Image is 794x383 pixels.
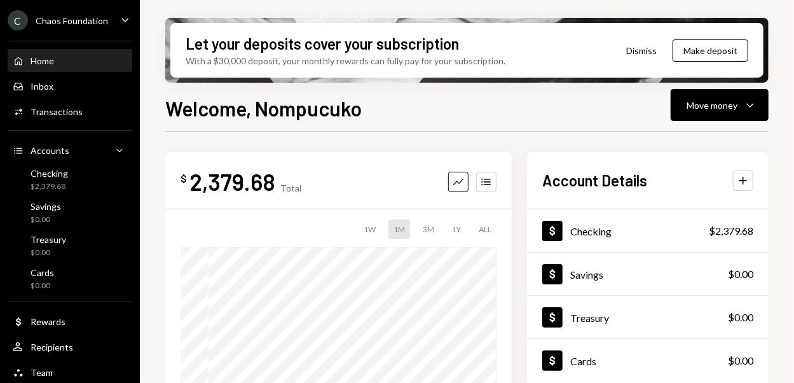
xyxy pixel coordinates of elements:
[31,247,66,258] div: $0.00
[31,234,66,245] div: Treasury
[31,281,54,291] div: $0.00
[8,74,132,97] a: Inbox
[728,310,753,325] div: $0.00
[527,253,769,295] a: Savings$0.00
[673,39,748,62] button: Make deposit
[31,316,65,327] div: Rewards
[31,106,83,117] div: Transactions
[186,54,505,67] div: With a $30,000 deposit, your monthly rewards can fully pay for your subscription.
[181,172,187,185] div: $
[474,219,496,239] div: ALL
[728,267,753,282] div: $0.00
[570,355,596,367] div: Cards
[280,183,301,193] div: Total
[418,219,439,239] div: 3M
[447,219,466,239] div: 1Y
[527,296,769,338] a: Treasury$0.00
[671,89,769,121] button: Move money
[8,100,132,123] a: Transactions
[8,139,132,162] a: Accounts
[186,33,459,54] div: Let your deposits cover your subscription
[709,223,753,239] div: $2,379.68
[189,167,275,196] div: 2,379.68
[570,312,609,324] div: Treasury
[8,49,132,72] a: Home
[31,342,73,352] div: Recipients
[359,219,381,239] div: 1W
[31,145,69,156] div: Accounts
[165,95,362,121] h1: Welcome, Nompucuko
[728,353,753,368] div: $0.00
[527,339,769,382] a: Cards$0.00
[31,55,54,66] div: Home
[610,36,673,66] button: Dismiss
[542,170,647,191] h2: Account Details
[527,209,769,252] a: Checking$2,379.68
[8,10,28,31] div: C
[31,168,68,179] div: Checking
[8,263,132,294] a: Cards$0.00
[31,201,61,212] div: Savings
[8,310,132,333] a: Rewards
[31,367,53,378] div: Team
[388,219,410,239] div: 1M
[31,214,61,225] div: $0.00
[8,335,132,358] a: Recipients
[31,267,54,278] div: Cards
[36,15,108,26] div: Chaos Foundation
[31,181,68,192] div: $2,379.68
[8,197,132,228] a: Savings$0.00
[687,99,737,112] div: Move money
[8,230,132,261] a: Treasury$0.00
[570,225,612,237] div: Checking
[31,81,53,92] div: Inbox
[8,164,132,195] a: Checking$2,379.68
[570,268,603,281] div: Savings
